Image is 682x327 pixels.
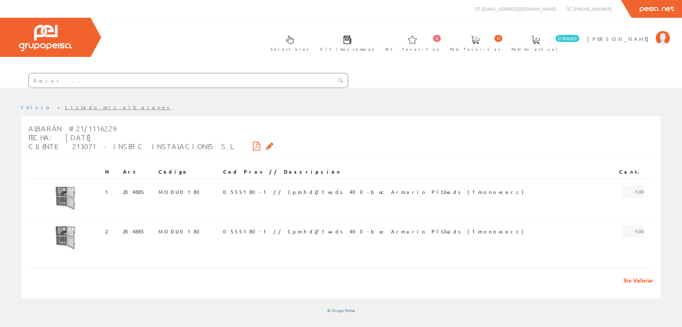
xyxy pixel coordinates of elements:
th: Cant. [608,165,646,178]
span: [PERSON_NAME] [587,35,652,42]
a: Listado mis albaranes [65,104,172,110]
span: Art. favoritos [385,46,439,53]
span: 2 [105,225,113,237]
th: Código [156,165,220,178]
span: 204885 [123,186,145,198]
span: Pedido actual [511,46,560,53]
span: 0 [494,35,502,42]
a: [PERSON_NAME] [587,30,670,36]
img: Grupo Peisa [19,25,72,51]
span: 0555180-1 // Cpm3-d2/1+ads 400-buc Armario Plt2+ads (1mono+secc) [223,225,524,237]
th: Art [120,165,156,178]
a: . [107,228,113,234]
th: N [102,165,120,178]
span: Últimas compras [320,46,374,53]
span: MODU0180 [158,186,204,198]
span: 0555180-1 // Cpm3-d2/1+ads 400-buc Armario Plt2+ads (1mono+secc) [223,186,524,198]
div: © Grupo Peisa [21,307,661,313]
a: Últimas compras [313,30,378,56]
span: [EMAIL_ADDRESS][DOMAIN_NAME] [482,6,556,12]
span: 0 [433,35,441,42]
img: Foto artículo (192x69.818181818182) [31,225,99,250]
span: Sin Valorar [618,276,654,285]
span: MODU0180 [158,225,204,237]
a: Selectores [264,30,313,56]
input: Buscar ... [29,73,334,88]
a: Inicio [21,104,52,110]
a: . [111,189,117,195]
span: 204885 [123,225,145,237]
span: 0 línea/s [556,35,579,42]
span: 1 [105,186,117,198]
span: Ped. favoritos [450,46,500,53]
i: Solicitar por email copia firmada [266,143,274,148]
i: Descargar PDF [253,143,260,148]
span: Albarán #21/1116229 Fecha: [DATE] Cliente: 213071 - INSEFIC INSTALACIONES S.L. [28,124,236,151]
span: Selectores [271,46,309,53]
span: -1,00 [622,225,644,237]
img: Foto artículo (192x69.818181818182) [31,186,99,211]
span: [PHONE_NUMBER] [573,6,612,12]
span: -1,00 [622,186,644,198]
th: Cod Prov // Descripción [220,165,608,178]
